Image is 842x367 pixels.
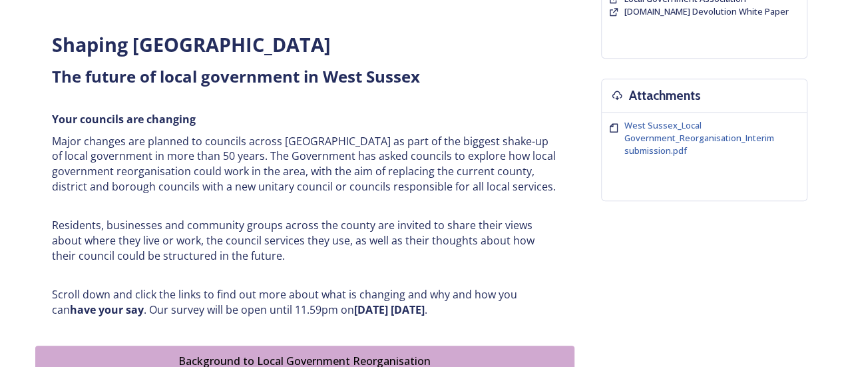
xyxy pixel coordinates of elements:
p: Residents, businesses and community groups across the county are invited to share their views abo... [52,218,558,263]
span: West Sussex_Local Government_Reorganisation_Interim submission.pdf [624,119,774,157]
strong: have your say [70,302,144,317]
p: Scroll down and click the links to find out more about what is changing and why and how you can .... [52,287,558,317]
a: [DOMAIN_NAME] Devolution White Paper [624,5,789,18]
strong: Shaping [GEOGRAPHIC_DATA] [52,31,331,57]
h3: Attachments [629,86,701,105]
strong: [DATE] [354,302,388,317]
strong: The future of local government in West Sussex [52,65,420,87]
p: Major changes are planned to councils across [GEOGRAPHIC_DATA] as part of the biggest shake-up of... [52,134,558,194]
strong: [DATE] [391,302,425,317]
strong: Your councils are changing [52,112,196,127]
span: [DOMAIN_NAME] Devolution White Paper [624,5,789,17]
